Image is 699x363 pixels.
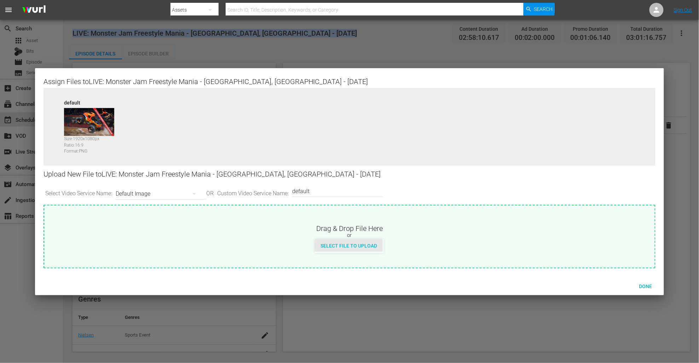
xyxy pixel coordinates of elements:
div: or [44,232,655,239]
span: OR [204,190,215,198]
span: Done [634,284,658,289]
div: Upload New File to LIVE: Monster Jam Freestyle Mania - [GEOGRAPHIC_DATA], [GEOGRAPHIC_DATA] - [DATE] [44,166,655,183]
button: Select File to Upload [315,239,383,252]
a: Sign Out [674,7,692,13]
div: Assign Files to LIVE: Monster Jam Freestyle Mania - [GEOGRAPHIC_DATA], [GEOGRAPHIC_DATA] - [DATE] [44,77,655,85]
span: menu [4,6,13,14]
img: ans4CAIJ8jUAAAAAAAAAAAAAAAAAAAAAAAAgQb4GAAAAAAAAAAAAAAAAAAAAAAAAJMjXAAAAAAAAAAAAAAAAAAAAAAAAgAT5G... [17,2,51,18]
span: Select Video Service Name: [44,190,114,198]
span: Select File to Upload [315,243,383,249]
div: default [64,99,121,104]
div: Drag & Drop File Here [44,224,655,232]
span: Custom Video Service Name: [215,190,290,198]
div: Size: 1920 x 1080 px Ratio: 16:9 Format: PNG [64,136,121,151]
button: Search [524,3,555,16]
span: Search [534,3,553,16]
img: 87203293-default_v3.png [64,108,114,136]
button: Done [630,280,661,292]
div: Default Image [116,184,203,204]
